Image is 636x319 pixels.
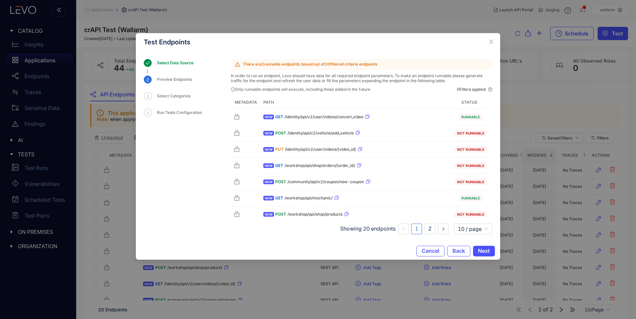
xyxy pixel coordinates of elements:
[401,227,405,231] span: left
[231,87,370,92] div: Only runnable endpoints will execute, including those added in the future
[263,212,274,217] span: NEW
[144,38,492,46] div: Test Endpoints
[146,110,149,116] span: 4
[263,115,274,119] span: NEW
[411,224,422,234] li: 1
[285,163,355,168] span: /workshop/api/shop/orders/{order_id}
[438,224,449,234] li: Next Page
[398,224,409,234] button: left
[454,179,487,185] span: Not Runnable
[416,246,445,256] button: Cancel
[157,76,196,83] div: Preview Endpoints
[478,248,490,254] span: Next
[473,246,495,256] button: Next
[454,130,487,136] span: Not Runnable
[231,96,261,109] th: metadata
[398,224,409,234] li: Previous Page
[425,224,435,234] a: 2
[459,195,483,201] span: Runnable
[448,96,491,109] th: Status
[454,211,487,218] span: Not Runnable
[285,147,356,152] span: /identity/api/v2/user/videos/{video_id}
[288,131,354,135] span: /identity/api/v2/vehicle/add_vehicle
[275,179,286,184] span: POST
[144,59,231,75] div: Select Data Source
[447,246,470,256] button: Back
[231,74,492,83] p: In order to run an endpoint, Levo should have data for all required endpoint parameters. To make ...
[275,131,286,135] span: POST
[340,224,396,234] li: Showing 20 endpoints
[457,87,492,92] div: 0 Filters applied
[422,248,439,254] span: Cancel
[157,109,206,117] div: Run Tests Configuration
[488,87,492,91] span: question-circle
[275,163,283,168] span: GET
[275,114,283,119] span: GET
[263,131,274,135] span: NEW
[412,224,422,234] a: 1
[157,59,197,67] div: Select Data Source
[144,92,231,108] div: 3Select Categories
[482,33,500,51] button: Close
[144,76,231,91] div: 2Preview Endpoints
[275,195,283,200] span: GET
[288,212,343,217] span: /workshop/api/shop/products
[454,224,492,234] div: Page Size
[263,147,274,152] span: NEW
[235,62,240,67] span: warning
[454,162,487,169] span: Not Runnable
[285,115,363,119] span: /identity/api/v2/user/videos/convert_video
[285,196,333,200] span: /workshop/api/mechanic/
[231,87,235,91] span: info-circle
[441,227,445,231] span: right
[145,61,150,65] span: check
[288,180,364,184] span: /community/api/v2/coupon/new-coupon
[488,39,494,45] span: close
[438,224,449,234] button: right
[157,92,194,100] div: Select Categories
[459,114,483,120] span: Runnable
[263,180,274,184] span: NEW
[231,59,492,70] p: There are 2 runnable endpoints based out of 20 filtered criteria endpoints
[263,196,274,200] span: NEW
[261,96,448,109] th: Path
[144,109,231,125] div: 4Run Tests Configuration
[275,212,286,217] span: POST
[146,94,149,99] span: 3
[263,163,274,168] span: NEW
[454,146,487,153] span: Not Runnable
[146,77,149,82] span: 2
[452,248,465,254] span: Back
[275,147,284,152] span: PUT
[458,224,488,234] span: 10 / page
